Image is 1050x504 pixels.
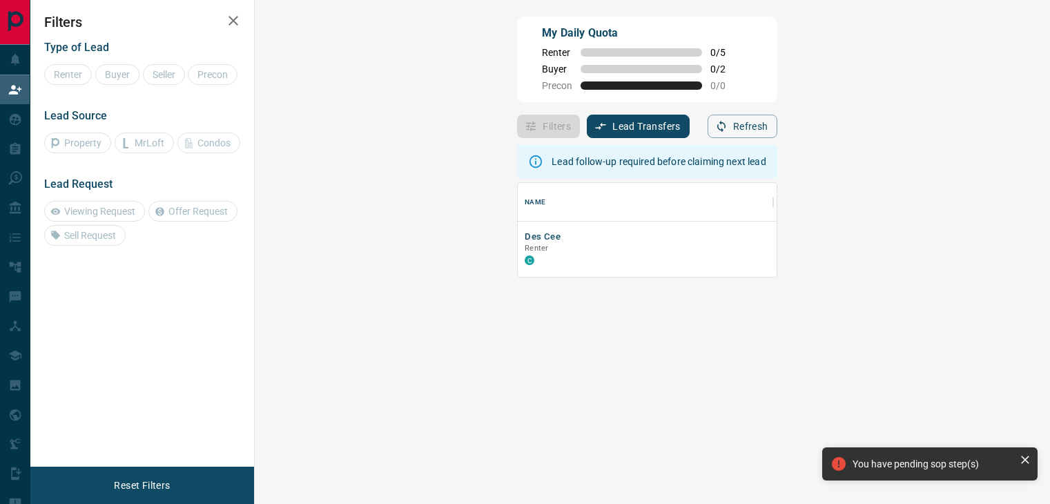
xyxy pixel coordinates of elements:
span: Precon [542,80,572,91]
span: Renter [525,244,548,253]
div: condos.ca [525,255,534,265]
p: My Daily Quota [542,25,741,41]
button: Lead Transfers [587,115,690,138]
span: Lead Source [44,109,107,122]
div: You have pending sop step(s) [853,458,1014,469]
span: 0 / 2 [710,64,741,75]
span: 0 / 0 [710,80,741,91]
span: Buyer [542,64,572,75]
span: Type of Lead [44,41,109,54]
div: Name [525,183,545,222]
div: Name [518,183,773,222]
span: Renter [542,47,572,58]
button: Des Cee [525,231,561,244]
div: Lead follow-up required before claiming next lead [552,149,766,174]
span: 0 / 5 [710,47,741,58]
span: Lead Request [44,177,113,191]
button: Reset Filters [105,474,179,497]
h2: Filters [44,14,240,30]
button: Refresh [708,115,777,138]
